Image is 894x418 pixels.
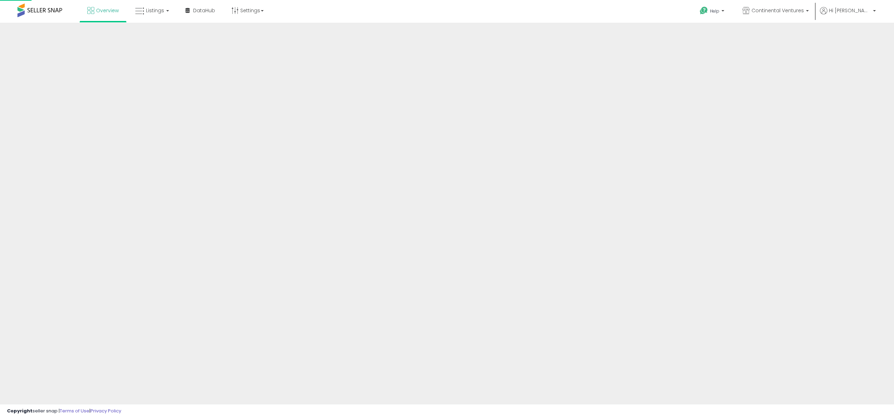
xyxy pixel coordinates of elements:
[820,7,876,23] a: Hi [PERSON_NAME]
[193,7,215,14] span: DataHub
[96,7,119,14] span: Overview
[829,7,871,14] span: Hi [PERSON_NAME]
[710,8,719,14] span: Help
[752,7,804,14] span: Continental Ventures
[699,6,708,15] i: Get Help
[146,7,164,14] span: Listings
[694,1,731,23] a: Help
